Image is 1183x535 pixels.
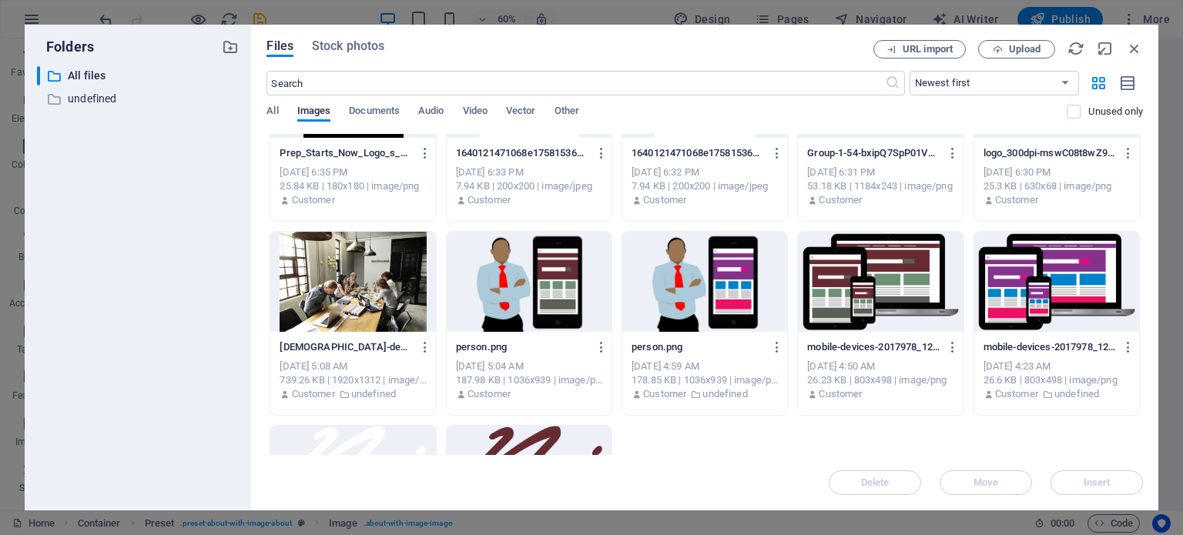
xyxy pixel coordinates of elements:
[1067,40,1084,57] i: Reload
[280,166,426,179] div: [DATE] 6:35 PM
[280,387,426,401] div: By: Customer | Folder: undefined
[37,66,40,85] div: ​
[632,340,764,354] p: person.png
[984,179,1130,193] div: 25.3 KB | 630x68 | image/png
[506,102,536,123] span: Vector
[1088,105,1143,119] p: Displays only files that are not in use on the website. Files added during this session can still...
[266,102,278,123] span: All
[292,193,335,207] p: Customer
[978,40,1055,59] button: Upload
[984,146,1116,160] p: logo_300dpi-mswC08t8wZ9G0pTybBuX-A.pngh630-eFO28NSlX8hOYOVCVQrGIw.png
[984,373,1130,387] div: 26.6 KB | 803x498 | image/png
[456,146,588,160] p: 1640121471068e1758153600vbetatwEKZnan0kjKeJg10Gactg7raHuhNUNlUSnDmsN0xnyw-uADZS5TZufi24LlmC3C9Gg.jpg
[995,387,1038,401] p: Customer
[280,146,412,160] p: Prep_Starts_Now_Logo_s_b2d0eae3-10ad-43a4-847a-5d4b50b4d39d-FbTsVGem0UlhKpAVbyUWnQ.pngv1675377351...
[819,387,862,401] p: Customer
[632,179,778,193] div: 7.94 KB | 200x200 | image/jpeg
[280,340,412,354] p: african-descent-3513653_1920.jpg
[1126,40,1143,57] i: Close
[468,387,511,401] p: Customer
[632,359,778,373] div: [DATE] 4:59 AM
[297,102,331,123] span: Images
[280,179,426,193] div: 25.84 KB | 180x180 | image/png
[807,146,940,160] p: Group-1-54-bxipQ7SpP01VD9awc8-h2w.png
[984,166,1130,179] div: [DATE] 6:30 PM
[873,40,966,59] button: URL import
[807,373,953,387] div: 26.23 KB | 803x498 | image/png
[456,373,602,387] div: 187.98 KB | 1036x939 | image/png
[456,359,602,373] div: [DATE] 5:04 AM
[68,67,211,85] p: All files
[418,102,444,123] span: Audio
[984,340,1116,354] p: mobile-devices-2017978_1280.png
[632,166,778,179] div: [DATE] 6:32 PM
[463,102,488,123] span: Video
[468,193,511,207] p: Customer
[266,37,293,55] span: Files
[456,179,602,193] div: 7.94 KB | 200x200 | image/jpeg
[1097,40,1114,57] i: Minimize
[632,146,764,160] p: 1640121471068e1758153600vbetatwEKZnan0kjKeJg10Gactg7raHuhNUNlUSnDmsN0xnyw-MKLgNXv2SywWManW-TYjoQ.jpg
[37,89,239,109] div: undefined
[280,359,426,373] div: [DATE] 5:08 AM
[280,373,426,387] div: 739.26 KB | 1920x1312 | image/jpeg
[555,102,579,123] span: Other
[68,90,211,108] p: undefined
[807,166,953,179] div: [DATE] 6:31 PM
[807,359,953,373] div: [DATE] 4:50 AM
[292,387,335,401] p: Customer
[312,37,384,55] span: Stock photos
[903,45,953,54] span: URL import
[1009,45,1041,54] span: Upload
[643,193,686,207] p: Customer
[807,179,953,193] div: 53.18 KB | 1184x243 | image/png
[456,166,602,179] div: [DATE] 6:33 PM
[984,359,1130,373] div: [DATE] 4:23 AM
[702,387,747,401] p: undefined
[819,193,862,207] p: Customer
[984,387,1130,401] div: By: Customer | Folder: undefined
[632,373,778,387] div: 178.85 KB | 1036x939 | image/png
[37,37,94,57] p: Folders
[349,102,400,123] span: Documents
[222,38,239,55] i: Create new folder
[266,71,884,95] input: Search
[995,193,1038,207] p: Customer
[1054,387,1099,401] p: undefined
[643,387,686,401] p: Customer
[456,340,588,354] p: person.png
[351,387,396,401] p: undefined
[807,340,940,354] p: mobile-devices-2017978_1280.png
